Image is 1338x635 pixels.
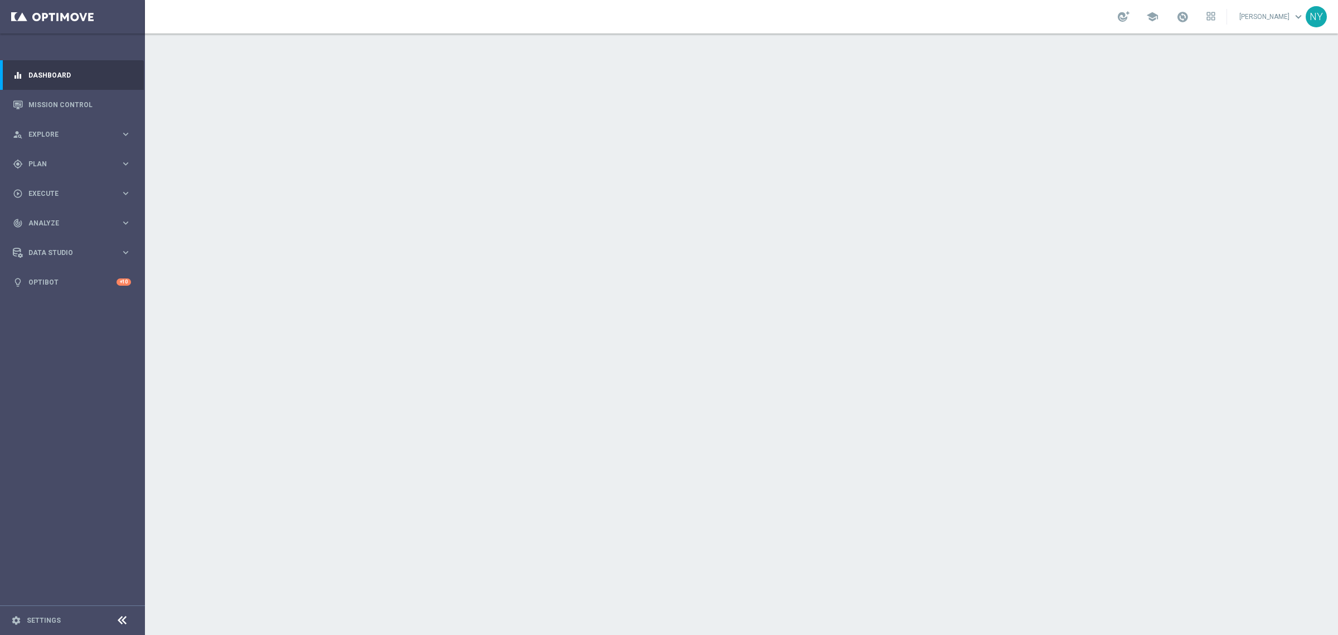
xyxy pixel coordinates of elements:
div: Mission Control [13,90,131,119]
div: Analyze [13,218,120,228]
button: Mission Control [12,100,132,109]
div: Plan [13,159,120,169]
div: Execute [13,189,120,199]
span: keyboard_arrow_down [1292,11,1305,23]
a: Settings [27,617,61,624]
div: Explore [13,129,120,139]
button: Data Studio keyboard_arrow_right [12,248,132,257]
i: play_circle_outline [13,189,23,199]
div: NY [1306,6,1327,27]
button: equalizer Dashboard [12,71,132,80]
a: Mission Control [28,90,131,119]
div: Data Studio [13,248,120,258]
span: Data Studio [28,249,120,256]
i: keyboard_arrow_right [120,129,131,139]
a: Optibot [28,267,117,297]
i: keyboard_arrow_right [120,218,131,228]
div: Dashboard [13,60,131,90]
i: settings [11,615,21,626]
button: track_changes Analyze keyboard_arrow_right [12,219,132,228]
i: keyboard_arrow_right [120,188,131,199]
span: Analyze [28,220,120,227]
span: school [1146,11,1158,23]
i: keyboard_arrow_right [120,247,131,258]
a: Dashboard [28,60,131,90]
span: Explore [28,131,120,138]
i: track_changes [13,218,23,228]
button: gps_fixed Plan keyboard_arrow_right [12,160,132,169]
button: lightbulb Optibot +10 [12,278,132,287]
button: person_search Explore keyboard_arrow_right [12,130,132,139]
button: play_circle_outline Execute keyboard_arrow_right [12,189,132,198]
div: Optibot [13,267,131,297]
i: person_search [13,129,23,139]
div: +10 [117,278,131,286]
a: [PERSON_NAME]keyboard_arrow_down [1238,8,1306,25]
i: equalizer [13,70,23,80]
i: gps_fixed [13,159,23,169]
i: lightbulb [13,277,23,287]
i: keyboard_arrow_right [120,158,131,169]
span: Execute [28,190,120,197]
span: Plan [28,161,120,167]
